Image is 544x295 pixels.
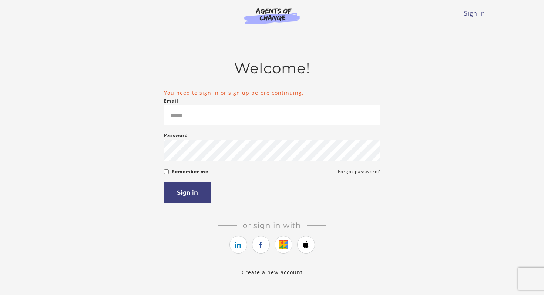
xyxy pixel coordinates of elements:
[297,236,315,254] a: https://courses.thinkific.com/users/auth/apple?ss%5Breferral%5D=&ss%5Buser_return_to%5D=%2Fcourse...
[229,236,247,254] a: https://courses.thinkific.com/users/auth/linkedin?ss%5Breferral%5D=&ss%5Buser_return_to%5D=%2Fcou...
[164,97,178,105] label: Email
[237,221,307,230] span: Or sign in with
[164,182,211,203] button: Sign in
[464,9,485,17] a: Sign In
[164,89,380,97] li: You need to sign in or sign up before continuing.
[275,236,292,254] a: https://courses.thinkific.com/users/auth/google?ss%5Breferral%5D=&ss%5Buser_return_to%5D=%2Fcours...
[338,167,380,176] a: Forgot password?
[252,236,270,254] a: https://courses.thinkific.com/users/auth/facebook?ss%5Breferral%5D=&ss%5Buser_return_to%5D=%2Fcou...
[164,131,188,140] label: Password
[242,269,303,276] a: Create a new account
[164,60,380,77] h2: Welcome!
[172,167,208,176] label: Remember me
[236,7,308,24] img: Agents of Change Logo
